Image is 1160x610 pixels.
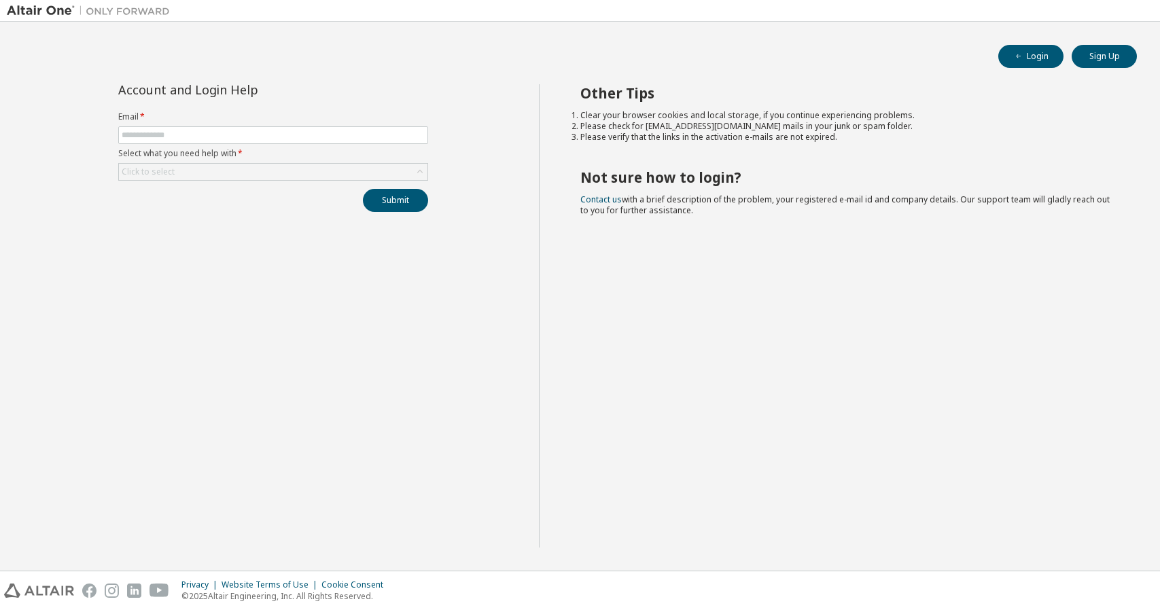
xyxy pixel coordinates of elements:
p: © 2025 Altair Engineering, Inc. All Rights Reserved. [181,590,391,602]
li: Please verify that the links in the activation e-mails are not expired. [580,132,1112,143]
button: Login [998,45,1064,68]
img: facebook.svg [82,584,96,598]
div: Website Terms of Use [222,579,321,590]
img: Altair One [7,4,177,18]
li: Clear your browser cookies and local storage, if you continue experiencing problems. [580,110,1112,121]
img: altair_logo.svg [4,584,74,598]
img: linkedin.svg [127,584,141,598]
label: Select what you need help with [118,148,428,159]
img: youtube.svg [150,584,169,598]
div: Click to select [119,164,427,180]
img: instagram.svg [105,584,119,598]
button: Submit [363,189,428,212]
div: Click to select [122,166,175,177]
span: with a brief description of the problem, your registered e-mail id and company details. Our suppo... [580,194,1110,216]
h2: Other Tips [580,84,1112,102]
label: Email [118,111,428,122]
li: Please check for [EMAIL_ADDRESS][DOMAIN_NAME] mails in your junk or spam folder. [580,121,1112,132]
div: Cookie Consent [321,579,391,590]
div: Account and Login Help [118,84,366,95]
a: Contact us [580,194,622,205]
button: Sign Up [1072,45,1137,68]
div: Privacy [181,579,222,590]
h2: Not sure how to login? [580,168,1112,186]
